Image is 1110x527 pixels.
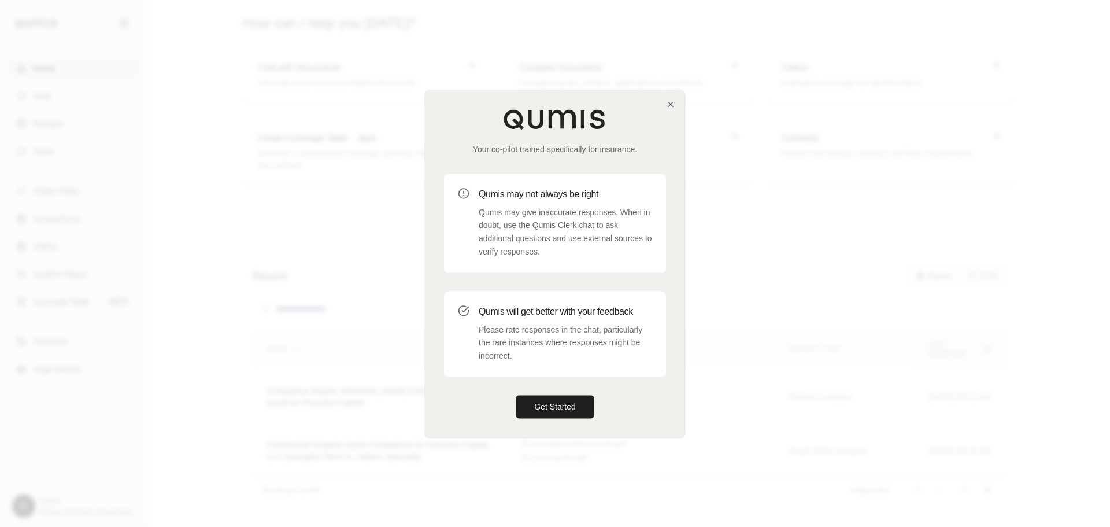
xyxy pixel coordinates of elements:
h3: Qumis will get better with your feedback [479,305,652,319]
p: Please rate responses in the chat, particularly the rare instances where responses might be incor... [479,323,652,363]
p: Qumis may give inaccurate responses. When in doubt, use the Qumis Clerk chat to ask additional qu... [479,206,652,259]
button: Get Started [516,395,594,418]
p: Your co-pilot trained specifically for insurance. [444,143,666,155]
h3: Qumis may not always be right [479,187,652,201]
img: Qumis Logo [503,109,607,130]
